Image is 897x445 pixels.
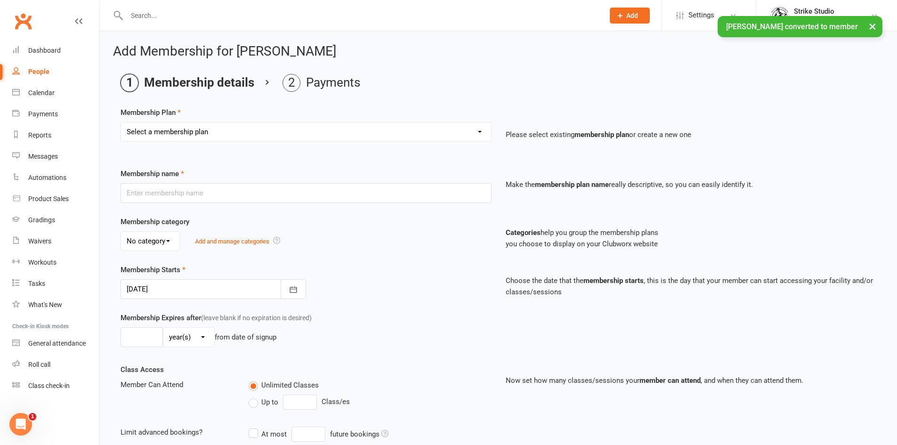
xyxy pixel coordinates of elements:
[28,237,51,245] div: Waivers
[261,380,319,389] span: Unlimited Classes
[12,273,99,294] a: Tasks
[249,395,491,410] div: Class/es
[28,216,55,224] div: Gradings
[574,130,629,139] strong: membership plan
[506,227,877,250] p: help you group the membership plans you choose to display on your Clubworx website
[28,361,50,368] div: Roll call
[28,153,58,160] div: Messages
[12,188,99,210] a: Product Sales
[121,183,492,203] input: Enter membership name
[583,276,644,285] strong: membership starts
[610,8,650,24] button: Add
[12,210,99,231] a: Gradings
[535,180,609,189] strong: membership plan name
[864,16,881,36] button: ×
[506,129,877,140] p: Please select existing or create a new one
[12,375,99,396] a: Class kiosk mode
[28,131,51,139] div: Reports
[124,9,598,22] input: Search...
[121,216,189,227] label: Membership category
[9,413,32,436] iframe: Intercom live chat
[12,61,99,82] a: People
[12,125,99,146] a: Reports
[12,82,99,104] a: Calendar
[626,12,638,19] span: Add
[12,104,99,125] a: Payments
[28,89,55,97] div: Calendar
[506,179,877,190] p: Make the really descriptive, so you can easily identify it.
[121,364,164,375] label: Class Access
[639,376,701,385] strong: member can attend
[11,9,35,33] a: Clubworx
[283,74,360,92] li: Payments
[28,280,45,287] div: Tasks
[506,375,877,386] p: Now set how many classes/sessions your , and when they can attend them.
[718,16,882,37] div: [PERSON_NAME] converted to member
[12,167,99,188] a: Automations
[12,146,99,167] a: Messages
[261,396,278,406] span: Up to
[28,382,70,389] div: Class check-in
[28,68,49,75] div: People
[29,413,36,421] span: 1
[121,312,312,324] label: Membership Expires after
[794,16,834,24] div: Strike Studio
[770,6,789,25] img: thumb_image1723780799.png
[261,429,287,440] div: At most
[688,5,714,26] span: Settings
[506,275,877,298] p: Choose the date that the , this is the day that your member can start accessing your facility and...
[28,340,86,347] div: General attendance
[12,294,99,316] a: What's New
[28,259,57,266] div: Workouts
[12,231,99,252] a: Waivers
[121,168,184,179] label: Membership name
[28,47,61,54] div: Dashboard
[121,74,254,92] li: Membership details
[113,44,884,59] h2: Add Membership for [PERSON_NAME]
[12,40,99,61] a: Dashboard
[794,7,834,16] div: Strike Studio
[291,427,325,442] input: At mostfuture bookings
[330,429,388,440] div: future bookings
[113,379,242,390] div: Member Can Attend
[28,174,66,181] div: Automations
[215,332,276,343] div: from date of signup
[121,264,186,275] label: Membership Starts
[195,238,269,245] a: Add and manage categories
[506,228,541,237] strong: Categories
[28,301,62,308] div: What's New
[12,354,99,375] a: Roll call
[28,110,58,118] div: Payments
[12,252,99,273] a: Workouts
[12,333,99,354] a: General attendance kiosk mode
[201,314,312,322] span: (leave blank if no expiration is desired)
[113,427,242,438] div: Limit advanced bookings?
[121,107,181,118] label: Membership Plan
[28,195,69,202] div: Product Sales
